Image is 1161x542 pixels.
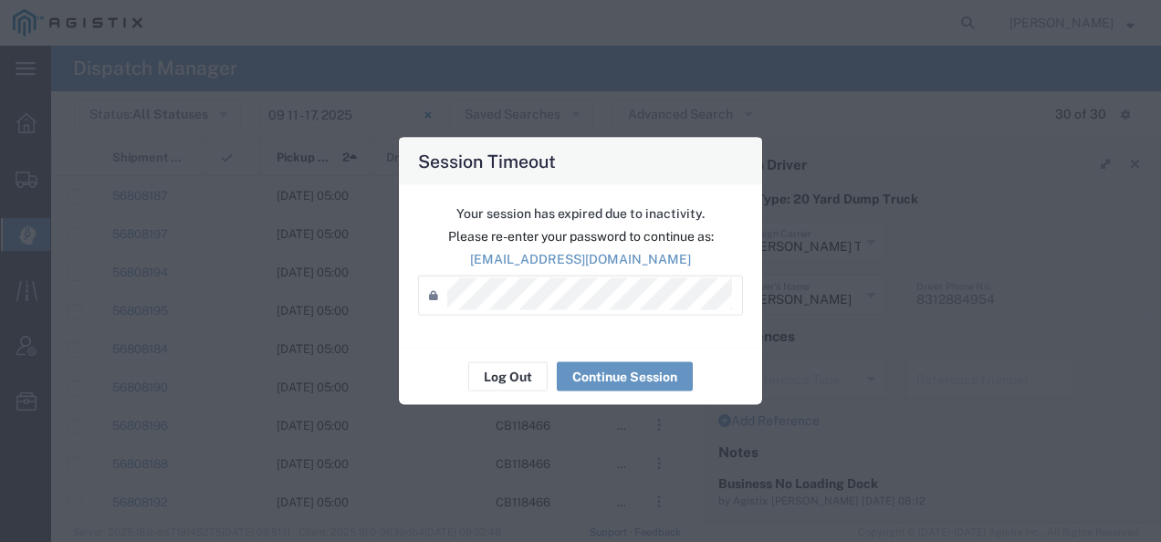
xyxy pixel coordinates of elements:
[418,204,743,224] p: Your session has expired due to inactivity.
[557,362,693,391] button: Continue Session
[418,227,743,246] p: Please re-enter your password to continue as:
[468,362,548,391] button: Log Out
[418,250,743,269] p: [EMAIL_ADDRESS][DOMAIN_NAME]
[418,148,556,174] h4: Session Timeout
